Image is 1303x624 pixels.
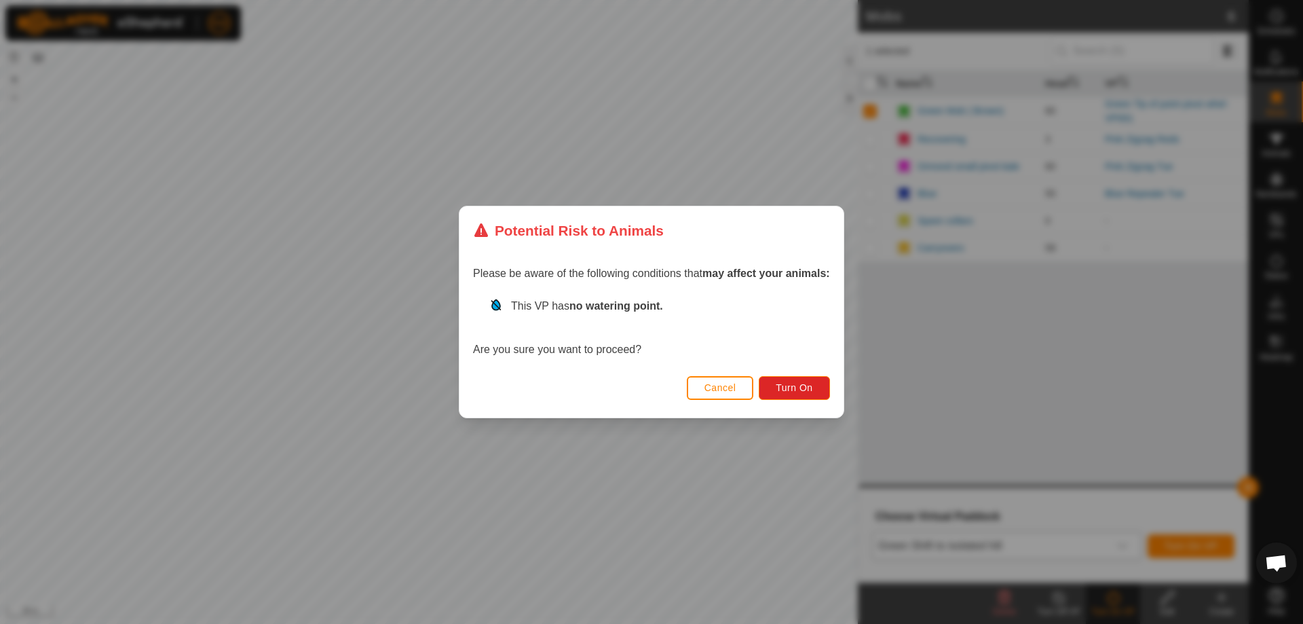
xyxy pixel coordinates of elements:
span: Cancel [704,382,736,393]
span: Please be aware of the following conditions that [473,268,830,279]
span: This VP has [511,300,663,312]
strong: may affect your animals: [702,268,830,279]
button: Cancel [687,376,754,400]
div: Open chat [1256,543,1297,583]
strong: no watering point. [569,300,663,312]
div: Potential Risk to Animals [473,220,664,241]
button: Turn On [759,376,830,400]
div: Are you sure you want to proceed? [473,298,830,358]
span: Turn On [776,382,813,393]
